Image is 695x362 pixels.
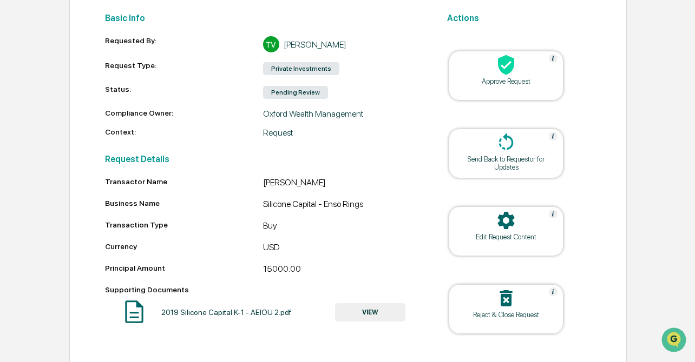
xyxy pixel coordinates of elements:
[11,83,30,102] img: 1746055101610-c473b297-6a78-478c-a979-82029cc54cd1
[184,86,197,99] button: Start new chat
[22,157,68,167] span: Data Lookup
[105,13,422,23] h2: Basic Info
[105,177,263,186] div: Transactor Name
[105,128,263,138] div: Context:
[284,39,346,50] div: [PERSON_NAME]
[457,233,555,241] div: Edit Request Content
[11,158,19,166] div: 🔎
[263,109,421,119] div: Oxford Wealth Management
[121,298,148,325] img: Document Icon
[89,136,134,147] span: Attestations
[105,36,263,52] div: Requested By:
[11,137,19,146] div: 🖐️
[105,61,263,76] div: Request Type:
[105,220,263,229] div: Transaction Type
[549,132,558,140] img: Help
[6,152,73,172] a: 🔎Data Lookup
[37,83,178,93] div: Start new chat
[263,36,279,52] div: TV
[457,155,555,171] div: Send Back to Requestor for Updates
[108,183,131,191] span: Pylon
[105,285,422,294] div: Supporting Documents
[457,77,555,85] div: Approve Request
[76,183,131,191] a: Powered byPylon
[11,23,197,40] p: How can we help?
[105,242,263,251] div: Currency
[335,303,405,321] button: VIEW
[105,85,263,100] div: Status:
[78,137,87,146] div: 🗄️
[6,132,74,151] a: 🖐️Preclearance
[105,154,422,164] h2: Request Details
[105,264,263,272] div: Principal Amount
[263,242,421,255] div: USD
[161,308,291,317] div: 2019 Silicone Capital K-1 - AEIOU 2.pdf
[549,287,558,296] img: Help
[263,128,421,138] div: Request
[37,93,137,102] div: We're available if you need us!
[105,199,263,207] div: Business Name
[263,220,421,233] div: Buy
[549,54,558,63] img: Help
[105,109,263,119] div: Compliance Owner:
[263,264,421,277] div: 15000.00
[660,326,690,356] iframe: Open customer support
[263,62,339,75] div: Private Investments
[22,136,70,147] span: Preclearance
[263,86,328,99] div: Pending Review
[447,13,591,23] h2: Actions
[549,210,558,218] img: Help
[457,311,555,319] div: Reject & Close Request
[263,177,421,190] div: [PERSON_NAME]
[74,132,139,151] a: 🗄️Attestations
[263,199,421,212] div: Silicone Capital - Enso Rings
